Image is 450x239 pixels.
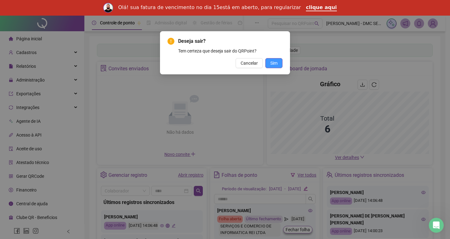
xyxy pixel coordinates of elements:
a: clique aqui [306,4,337,11]
div: Tem certeza que deseja sair do QRPoint? [178,47,282,54]
div: Olá! sua fatura de vencimento no dia 15está em aberto, para regularizar [118,4,301,11]
span: Cancelar [241,60,258,67]
iframe: Intercom live chat [429,218,444,233]
button: Cancelar [236,58,263,68]
span: Sim [270,60,277,67]
img: Profile image for Rodolfo [103,3,113,13]
span: Deseja sair? [178,37,282,45]
span: exclamation-circle [167,38,174,45]
button: Sim [265,58,282,68]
